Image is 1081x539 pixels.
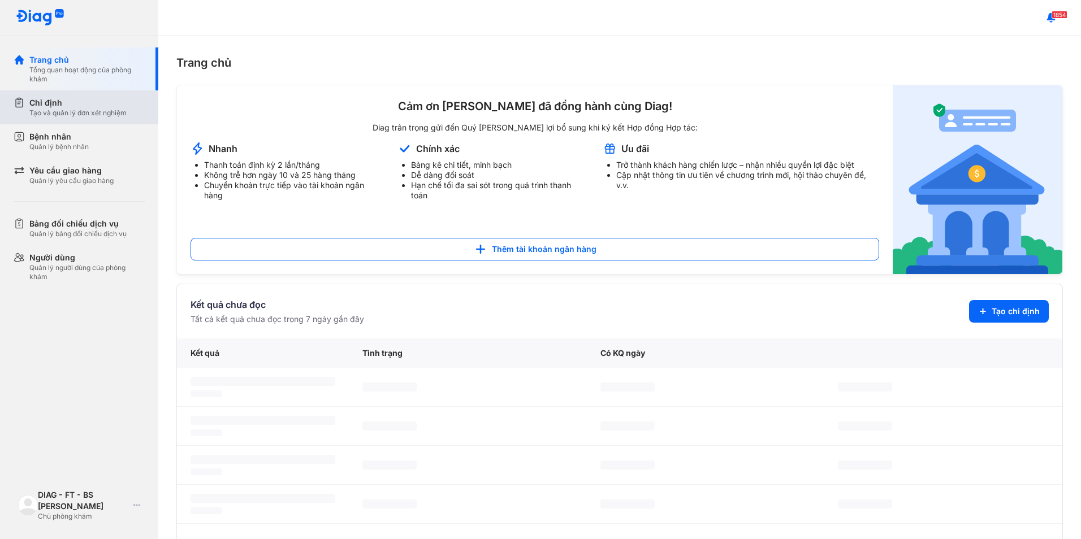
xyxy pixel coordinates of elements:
span: ‌ [191,468,222,475]
span: ‌ [600,460,655,470]
span: ‌ [191,416,335,425]
div: Yêu cầu giao hàng [29,165,114,176]
div: Quản lý bảng đối chiếu dịch vụ [29,229,127,238]
img: account-announcement [397,142,412,155]
span: Tạo chỉ định [992,306,1040,317]
li: Không trễ hơn ngày 10 và 25 hàng tháng [204,170,384,180]
li: Trở thành khách hàng chiến lược – nhận nhiều quyền lợi đặc biệt [616,160,879,170]
img: logo [18,495,38,515]
div: Diag trân trọng gửi đến Quý [PERSON_NAME] lợi bổ sung khi ký kết Hợp đồng Hợp tác: [191,123,879,133]
div: Quản lý yêu cầu giao hàng [29,176,114,185]
div: Kết quả [177,338,349,368]
li: Hạn chế tối đa sai sót trong quá trình thanh toán [411,180,589,201]
li: Bảng kê chi tiết, minh bạch [411,160,589,170]
button: Thêm tài khoản ngân hàng [191,238,879,260]
button: Tạo chỉ định [969,300,1049,323]
span: ‌ [838,421,892,431]
img: account-announcement [893,85,1062,274]
img: account-announcement [191,142,204,155]
div: Nhanh [209,142,237,155]
span: ‌ [838,460,892,470]
div: Tạo và quản lý đơn xét nghiệm [29,108,127,118]
li: Dễ dàng đối soát [411,170,589,180]
div: Chính xác [416,142,460,155]
div: DIAG - FT - BS [PERSON_NAME] [38,489,129,512]
div: Bệnh nhân [29,131,89,142]
span: ‌ [600,382,655,392]
span: ‌ [191,377,335,386]
span: ‌ [838,382,892,392]
span: ‌ [600,499,655,508]
div: Tổng quan hoạt động của phòng khám [29,66,145,84]
div: Trang chủ [176,54,1063,71]
li: Chuyển khoản trực tiếp vào tài khoản ngân hàng [204,180,384,201]
span: ‌ [362,499,417,508]
div: Bảng đối chiếu dịch vụ [29,218,127,229]
span: 1854 [1052,11,1067,19]
span: ‌ [600,421,655,431]
div: Cảm ơn [PERSON_NAME] đã đồng hành cùng Diag! [191,99,879,114]
li: Cập nhật thông tin ưu tiên về chương trình mới, hội thảo chuyên đề, v.v. [616,170,879,190]
div: Tình trạng [349,338,587,368]
div: Quản lý bệnh nhân [29,142,89,151]
span: ‌ [191,390,222,397]
img: logo [16,9,64,27]
span: ‌ [362,421,417,431]
li: Thanh toán định kỳ 2 lần/tháng [204,160,384,170]
div: Có KQ ngày [587,338,825,368]
div: Tất cả kết quả chưa đọc trong 7 ngày gần đây [191,314,364,325]
span: ‌ [191,455,335,464]
div: Kết quả chưa đọc [191,298,364,311]
span: ‌ [191,507,222,514]
span: ‌ [362,460,417,470]
span: ‌ [838,499,892,508]
div: Người dùng [29,252,145,263]
span: ‌ [362,382,417,392]
span: ‌ [191,429,222,436]
img: account-announcement [603,142,617,155]
div: Ưu đãi [621,142,649,155]
span: ‌ [191,494,335,503]
div: Chỉ định [29,97,127,108]
div: Trang chủ [29,54,145,66]
div: Chủ phòng khám [38,512,129,521]
div: Quản lý người dùng của phòng khám [29,263,145,281]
